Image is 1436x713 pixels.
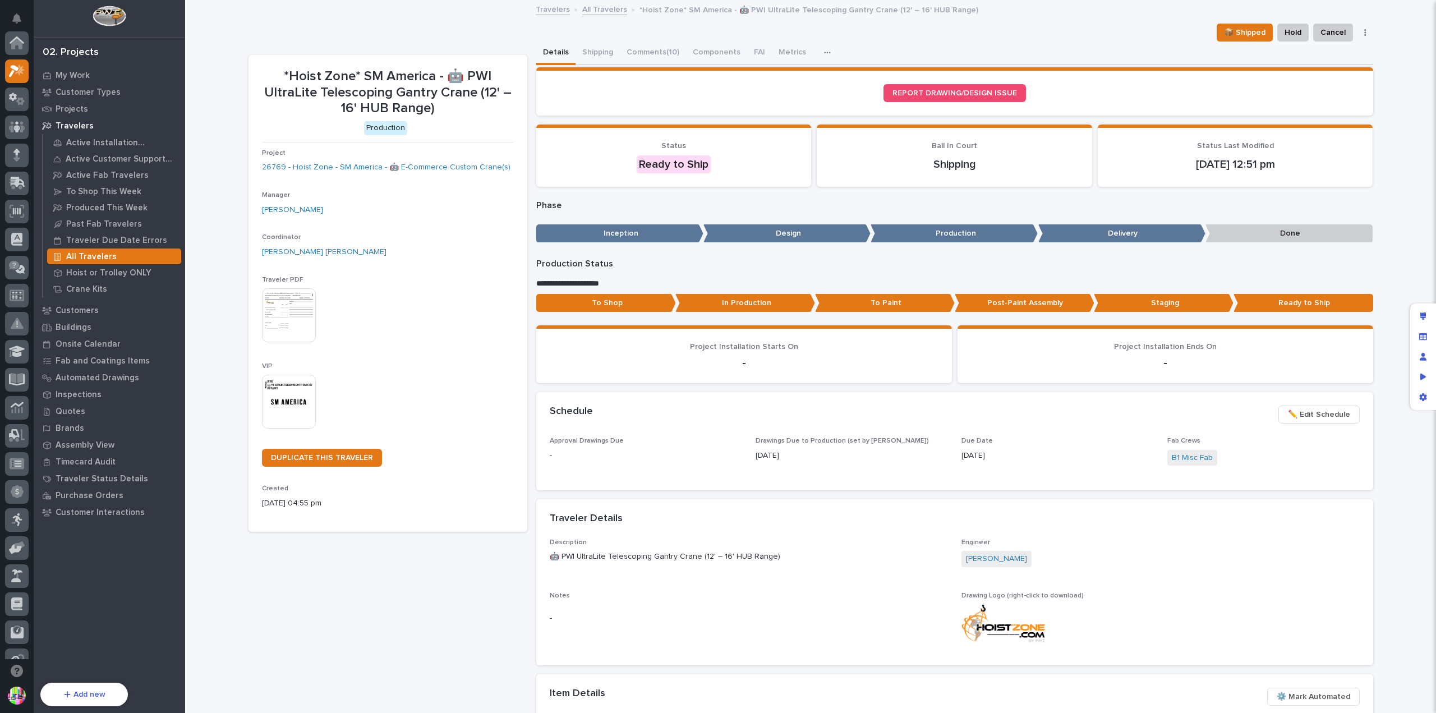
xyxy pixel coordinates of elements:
[56,373,139,383] p: Automated Drawings
[262,449,382,467] a: DUPLICATE THIS TRAVELER
[1111,158,1360,171] p: [DATE] 12:51 pm
[1278,406,1360,424] button: ✏️ Edit Schedule
[1167,438,1200,444] span: Fab Crews
[961,605,1046,643] img: zlZt17NtafI6n4GkI0Zyg2EaRxyxwJPTF1_KR0sqFKE
[815,294,955,312] p: To Paint
[1114,343,1217,351] span: Project Installation Ends On
[262,363,273,370] span: VIP
[43,249,185,264] a: All Travelers
[66,284,107,295] p: Crane Kits
[43,232,185,248] a: Traveler Due Date Errors
[1234,294,1373,312] p: Ready to Ship
[961,592,1084,599] span: Drawing Logo (right-click to download)
[1172,452,1213,464] a: B1 Misc Fab
[620,42,686,65] button: Comments (10)
[747,42,772,65] button: FAI
[34,67,185,84] a: My Work
[536,294,676,312] p: To Shop
[1217,24,1273,42] button: 📦 Shipped
[40,683,128,706] button: Add new
[34,319,185,335] a: Buildings
[43,281,185,297] a: Crane Kits
[883,84,1026,102] a: REPORT DRAWING/DESIGN ISSUE
[34,420,185,436] a: Brands
[550,513,623,525] h2: Traveler Details
[262,162,510,173] a: 26769 - Hoist Zone - SM America - 🤖 E-Commerce Custom Crane(s)
[56,121,94,131] p: Travelers
[550,356,938,370] p: -
[34,369,185,386] a: Automated Drawings
[262,204,323,216] a: [PERSON_NAME]
[56,306,99,316] p: Customers
[576,42,620,65] button: Shipping
[34,504,185,521] a: Customer Interactions
[262,234,301,241] span: Coordinator
[1413,326,1433,347] div: Manage fields and data
[43,167,185,183] a: Active Fab Travelers
[1205,224,1373,243] p: Done
[1320,26,1346,39] span: Cancel
[550,438,624,444] span: Approval Drawings Due
[262,277,303,283] span: Traveler PDF
[66,138,177,148] p: Active Installation Travelers
[675,294,815,312] p: In Production
[703,224,871,243] p: Design
[1277,690,1350,703] span: ⚙️ Mark Automated
[550,406,593,418] h2: Schedule
[262,246,386,258] a: [PERSON_NAME] [PERSON_NAME]
[34,352,185,369] a: Fab and Coatings Items
[56,71,90,81] p: My Work
[536,42,576,65] button: Details
[364,121,407,135] div: Production
[66,252,117,262] p: All Travelers
[5,684,29,707] button: users-avatar
[66,219,142,229] p: Past Fab Travelers
[34,386,185,403] a: Inspections
[34,335,185,352] a: Onsite Calendar
[56,508,145,518] p: Customer Interactions
[43,265,185,280] a: Hoist or Trolley ONLY
[966,553,1027,565] a: [PERSON_NAME]
[871,224,1038,243] p: Production
[14,13,29,31] div: Notifications
[1288,408,1350,421] span: ✏️ Edit Schedule
[34,117,185,134] a: Travelers
[66,171,149,181] p: Active Fab Travelers
[1094,294,1234,312] p: Staging
[34,453,185,470] a: Timecard Audit
[582,2,627,15] a: All Travelers
[1313,24,1353,42] button: Cancel
[536,259,1373,269] p: Production Status
[756,438,929,444] span: Drawings Due to Production (set by [PERSON_NAME])
[34,470,185,487] a: Traveler Status Details
[550,592,570,599] span: Notes
[550,551,948,563] p: 🤖 PWI UltraLite Telescoping Gantry Crane (12' – 16' HUB Range)
[772,42,813,65] button: Metrics
[34,487,185,504] a: Purchase Orders
[1224,26,1265,39] span: 📦 Shipped
[262,498,514,509] p: [DATE] 04:55 pm
[971,356,1360,370] p: -
[271,454,373,462] span: DUPLICATE THIS TRAVELER
[56,104,88,114] p: Projects
[56,339,121,349] p: Onsite Calendar
[43,216,185,232] a: Past Fab Travelers
[550,688,605,700] h2: Item Details
[1038,224,1205,243] p: Delivery
[34,302,185,319] a: Customers
[661,142,686,150] span: Status
[1267,688,1360,706] button: ⚙️ Mark Automated
[1413,367,1433,387] div: Preview as
[5,7,29,30] button: Notifications
[262,150,286,157] span: Project
[892,89,1017,97] span: REPORT DRAWING/DESIGN ISSUE
[56,440,114,450] p: Assembly View
[43,135,185,150] a: Active Installation Travelers
[637,155,711,173] div: Ready to Ship
[56,407,85,417] p: Quotes
[932,142,977,150] span: Ball In Court
[1413,387,1433,407] div: App settings
[66,203,148,213] p: Produced This Week
[34,436,185,453] a: Assembly View
[536,200,1373,211] p: Phase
